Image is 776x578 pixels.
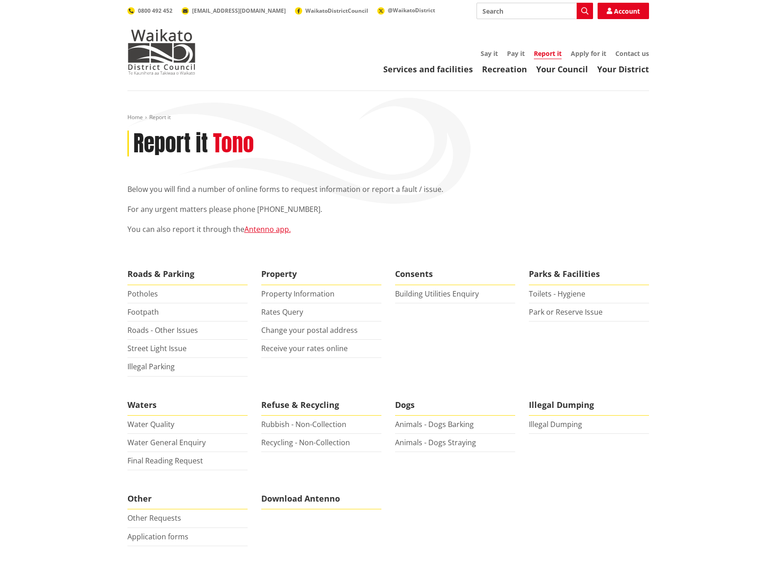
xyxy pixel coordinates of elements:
a: Property Information [261,289,335,299]
a: @WaikatoDistrict [377,6,435,14]
a: Your District [597,64,649,75]
span: WaikatoDistrictCouncil [305,7,368,15]
span: Report it [149,113,171,121]
span: @WaikatoDistrict [388,6,435,14]
a: Rates Query [261,307,303,317]
a: Account [598,3,649,19]
a: 0800 492 452 [127,7,172,15]
span: Illegal Dumping [529,395,649,416]
span: Other [127,488,248,509]
p: You can also report it through the [127,224,649,235]
img: Waikato District Council - Te Kaunihera aa Takiwaa o Waikato [127,29,196,75]
a: Other Requests [127,513,181,523]
a: Animals - Dogs Straying [395,437,476,447]
a: Rubbish - Non-Collection [261,419,346,429]
a: Street Light Issue [127,343,187,353]
a: Animals - Dogs Barking [395,419,474,429]
span: Property [261,264,381,285]
a: Building Utilities Enquiry [395,289,479,299]
a: Final Reading Request [127,456,203,466]
a: Receive your rates online [261,343,348,353]
a: Pay it [507,49,525,58]
p: Below you will find a number of online forms to request information or report a fault / issue. [127,184,649,195]
a: Roads - Other Issues [127,325,198,335]
input: Search input [477,3,593,19]
span: [EMAIL_ADDRESS][DOMAIN_NAME] [192,7,286,15]
h2: Tono [213,131,254,157]
span: 0800 492 452 [138,7,172,15]
nav: breadcrumb [127,114,649,121]
a: Park or Reserve Issue [529,307,603,317]
span: Dogs [395,395,515,416]
a: Recreation [482,64,527,75]
a: Potholes [127,289,158,299]
span: Waters [127,395,248,416]
a: Recycling - Non-Collection [261,437,350,447]
a: Your Council [536,64,588,75]
a: Report it [534,49,562,59]
a: Services and facilities [383,64,473,75]
h1: Report it [133,131,208,157]
a: [EMAIL_ADDRESS][DOMAIN_NAME] [182,7,286,15]
a: Contact us [615,49,649,58]
a: Apply for it [571,49,606,58]
a: Water General Enquiry [127,437,206,447]
span: Refuse & Recycling [261,395,381,416]
span: Parks & Facilities [529,264,649,285]
a: Home [127,113,143,121]
span: Consents [395,264,515,285]
a: Toilets - Hygiene [529,289,585,299]
a: Illegal Dumping [529,419,582,429]
a: Change your postal address [261,325,358,335]
a: Say it [481,49,498,58]
span: Download Antenno [261,488,381,509]
span: Roads & Parking [127,264,248,285]
p: For any urgent matters please phone [PHONE_NUMBER]. [127,204,649,215]
a: WaikatoDistrictCouncil [295,7,368,15]
a: Antenno app. [244,224,291,234]
a: Illegal Parking [127,362,175,372]
a: Water Quality [127,419,174,429]
a: Footpath [127,307,159,317]
a: Application forms [127,532,188,542]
